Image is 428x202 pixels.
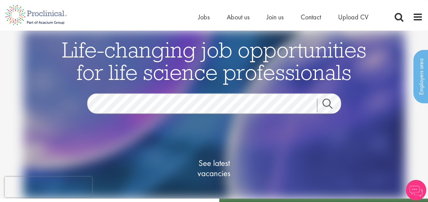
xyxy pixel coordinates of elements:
a: Job search submit button [317,98,346,112]
a: Upload CV [338,13,368,21]
a: Jobs [198,13,210,21]
span: Life-changing job opportunities for life science professionals [62,36,366,85]
img: Chatbot [406,180,426,200]
a: Contact [301,13,321,21]
iframe: reCAPTCHA [5,177,92,197]
span: See latest vacancies [180,158,248,178]
a: Join us [267,13,284,21]
a: About us [227,13,250,21]
img: candidate home [23,31,405,199]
